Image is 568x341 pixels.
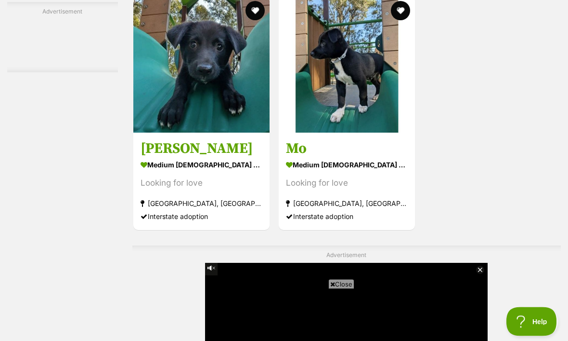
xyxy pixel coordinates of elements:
[286,140,408,158] h3: Mo
[141,158,262,172] strong: medium [DEMOGRAPHIC_DATA] Dog
[141,210,262,223] div: Interstate adoption
[245,1,265,21] button: favourite
[141,177,262,190] div: Looking for love
[286,177,408,190] div: Looking for love
[141,140,262,158] h3: [PERSON_NAME]
[286,197,408,210] strong: [GEOGRAPHIC_DATA], [GEOGRAPHIC_DATA]
[506,307,558,336] iframe: Help Scout Beacon - Open
[328,279,354,289] span: Close
[141,197,262,210] strong: [GEOGRAPHIC_DATA], [GEOGRAPHIC_DATA]
[390,1,410,21] button: favourite
[279,133,415,231] a: Mo medium [DEMOGRAPHIC_DATA] Dog Looking for love [GEOGRAPHIC_DATA], [GEOGRAPHIC_DATA] Interstate...
[133,133,270,231] a: [PERSON_NAME] medium [DEMOGRAPHIC_DATA] Dog Looking for love [GEOGRAPHIC_DATA], [GEOGRAPHIC_DATA]...
[286,158,408,172] strong: medium [DEMOGRAPHIC_DATA] Dog
[109,293,459,336] iframe: Advertisement
[7,2,118,73] div: Advertisement
[286,210,408,223] div: Interstate adoption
